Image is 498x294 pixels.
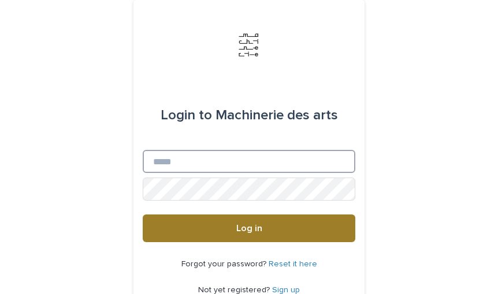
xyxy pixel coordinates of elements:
[269,260,317,268] a: Reset it here
[143,214,355,242] button: Log in
[181,260,269,268] span: Forgot your password?
[236,224,262,233] span: Log in
[272,286,300,294] a: Sign up
[232,28,266,62] img: Jx8JiDZqSLW7pnA6nIo1
[198,286,272,294] span: Not yet registered?
[161,99,338,131] div: Machinerie des arts
[161,108,212,122] span: Login to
